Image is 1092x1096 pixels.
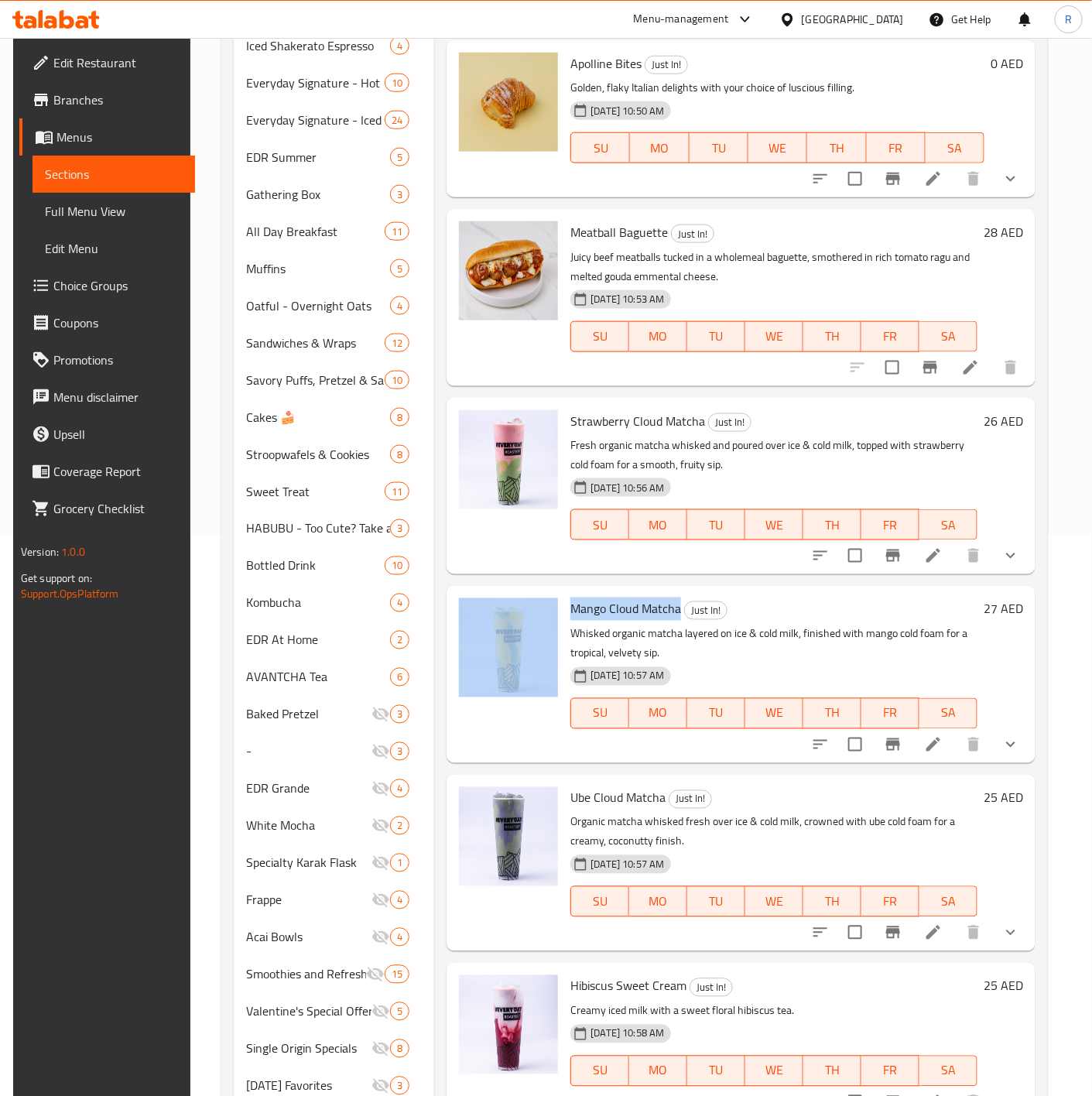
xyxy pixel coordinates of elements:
[21,584,119,604] a: Support.OpsPlatform
[635,702,681,724] span: MO
[924,546,943,565] a: Edit menu item
[391,262,409,276] span: 5
[992,726,1029,763] button: show more
[234,361,434,399] div: Savory Puffs, Pretzel & Sausage Rolls10
[246,445,390,464] span: Stroopwafels & Cookies
[234,213,434,250] div: All Day Breakfast11
[1065,11,1072,28] span: R
[926,132,984,163] button: SA
[391,930,409,945] span: 4
[570,221,668,244] span: Meatball Baguette
[687,321,745,352] button: TU
[751,1060,797,1082] span: WE
[246,668,390,687] div: AVANTCHA Tea
[390,36,409,55] div: items
[390,185,409,204] div: items
[391,522,409,536] span: 3
[246,482,385,501] span: Sweet Treat
[385,965,409,984] div: items
[391,782,409,796] span: 4
[810,1060,855,1082] span: TH
[371,891,390,909] svg: Inactive section
[803,1056,861,1087] button: TH
[570,52,642,75] span: Apolline Bites
[924,735,943,754] a: Edit menu item
[246,854,371,872] span: Specialty Karak Flask
[861,886,919,917] button: FR
[371,705,390,724] svg: Inactive section
[570,321,629,352] button: SU
[246,965,366,984] div: Smoothies and Refreshers
[459,410,558,509] img: Strawberry Cloud Matcha
[234,399,434,436] div: Cakes 🍰8
[45,202,183,221] span: Full Menu View
[19,416,196,453] a: Upsell
[577,891,623,913] span: SU
[234,324,434,361] div: Sandwiches & Wraps12
[629,698,687,729] button: MO
[390,594,409,612] div: items
[19,341,196,378] a: Promotions
[33,156,196,193] a: Sections
[234,696,434,733] div: Baked Pretzel3
[390,1077,409,1095] div: items
[810,702,855,724] span: TH
[246,705,371,724] div: Baked Pretzel
[371,742,390,761] svg: Inactive section
[246,74,385,92] span: Everyday Signature - Hot
[234,436,434,473] div: Stroopwafels & Cookies8
[459,975,558,1074] img: Hibiscus Sweet Cream
[19,378,196,416] a: Menu disclaimer
[390,928,409,947] div: items
[459,787,558,886] img: Ube Cloud Matcha
[635,514,681,536] span: MO
[385,111,409,129] div: items
[371,1077,390,1095] svg: Inactive section
[635,1060,681,1082] span: MO
[629,321,687,352] button: MO
[629,886,687,917] button: MO
[687,509,745,540] button: TU
[246,594,390,612] div: Kombucha
[45,239,183,258] span: Edit Menu
[234,919,434,956] div: Acai Bowls4
[984,221,1023,243] h6: 28 AED
[919,698,977,729] button: SA
[391,39,409,53] span: 4
[371,779,390,798] svg: Inactive section
[924,923,943,942] a: Edit menu item
[385,968,409,982] span: 15
[645,56,687,74] span: Just In!
[813,137,860,159] span: TH
[246,408,390,426] span: Cakes 🍰
[390,817,409,835] div: items
[687,886,745,917] button: TU
[693,325,739,348] span: TU
[875,726,912,763] button: Branch-specific-item
[246,259,390,278] span: Muffins
[868,891,913,913] span: FR
[246,817,371,835] span: White Mocha
[390,668,409,687] div: items
[246,185,390,204] span: Gathering Box
[629,509,687,540] button: MO
[19,304,196,341] a: Coupons
[630,132,689,163] button: MO
[570,78,984,98] p: Golden, flaky Italian delights with your choice of luscious filling.
[1001,735,1020,754] svg: Show Choices
[570,1056,629,1087] button: SU
[926,1060,971,1082] span: SA
[802,726,839,763] button: sort-choices
[577,1060,623,1082] span: SU
[234,176,434,213] div: Gathering Box3
[751,514,797,536] span: WE
[919,886,977,917] button: SA
[385,113,409,128] span: 24
[19,118,196,156] a: Menus
[919,321,977,352] button: SA
[234,844,434,882] div: Specialty Karak Flask1
[390,891,409,909] div: items
[810,891,855,913] span: TH
[234,584,434,622] div: Kombucha4
[687,698,745,729] button: TU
